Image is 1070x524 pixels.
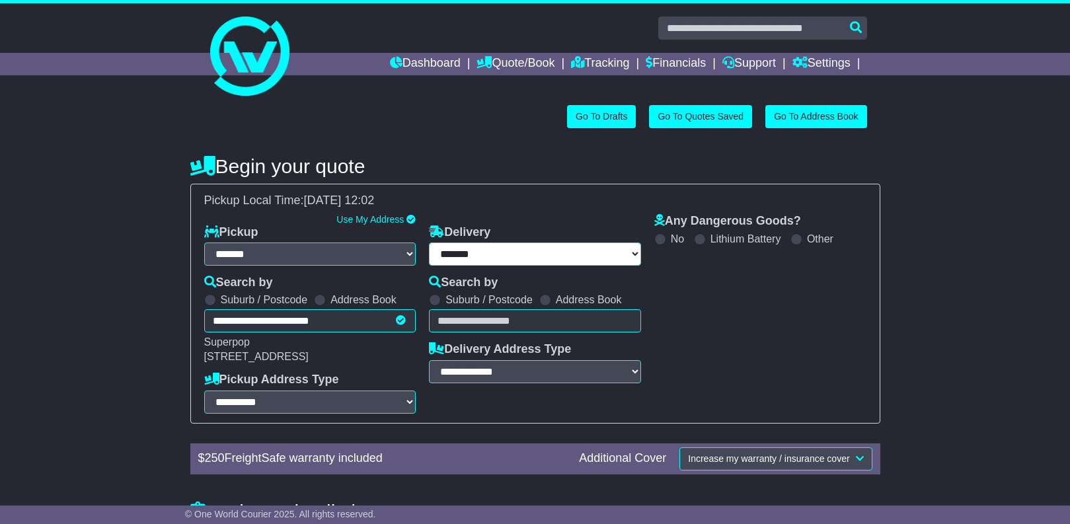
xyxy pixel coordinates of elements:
span: [DATE] 12:02 [304,194,375,207]
a: Dashboard [390,53,461,75]
label: Address Book [330,293,397,306]
a: Use My Address [336,214,404,225]
label: Address Book [556,293,622,306]
label: Search by [204,276,273,290]
div: Additional Cover [572,451,673,466]
a: Quote/Book [477,53,554,75]
h4: Package details | [190,501,356,523]
div: $ FreightSafe warranty included [192,451,573,466]
label: Pickup Address Type [204,373,339,387]
label: Any Dangerous Goods? [654,214,801,229]
a: Tracking [571,53,629,75]
label: Search by [429,276,498,290]
a: Settings [792,53,851,75]
span: 250 [205,451,225,465]
a: Financials [646,53,706,75]
label: Other [807,233,833,245]
label: Suburb / Postcode [445,293,533,306]
span: Superpop [204,336,250,348]
label: Suburb / Postcode [221,293,308,306]
span: [STREET_ADDRESS] [204,351,309,362]
a: Go To Drafts [567,105,636,128]
div: Pickup Local Time: [198,194,873,208]
button: Increase my warranty / insurance cover [679,447,872,470]
span: © One World Courier 2025. All rights reserved. [185,509,376,519]
span: Increase my warranty / insurance cover [688,453,849,464]
label: Delivery Address Type [429,342,571,357]
label: Delivery [429,225,490,240]
a: Support [722,53,776,75]
label: No [671,233,684,245]
label: Lithium Battery [710,233,781,245]
a: Go To Address Book [765,105,866,128]
a: Go To Quotes Saved [649,105,752,128]
label: Pickup [204,225,258,240]
h4: Begin your quote [190,155,880,177]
